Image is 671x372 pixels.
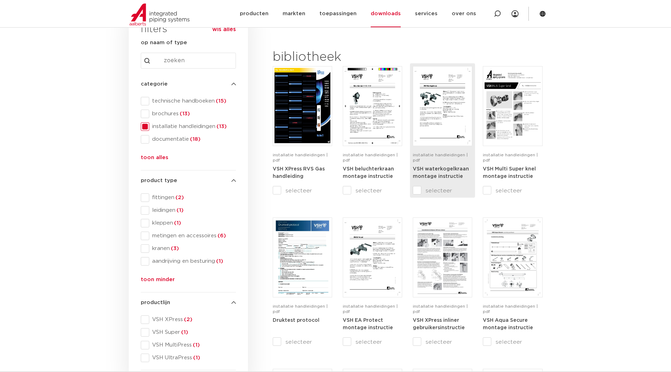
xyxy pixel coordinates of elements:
[485,68,540,144] img: 5004021-v4-MSK-pdf.jpg
[141,97,236,105] div: technische handboeken(15)
[343,304,398,314] span: installatie handleidingen | pdf
[192,342,200,348] span: (1)
[343,153,398,162] span: installatie handleidingen | pdf
[141,275,175,287] button: toon minder
[141,232,236,240] div: metingen en accessoires(6)
[483,153,538,162] span: installatie handleidingen | pdf
[343,167,394,179] strong: VSH beluchterkraan montage instructie
[149,342,236,349] span: VSH MultiPress
[141,122,236,131] div: installatie handleidingen(13)
[343,338,402,346] label: selecteer
[174,195,184,200] span: (2)
[141,244,236,253] div: kranen(3)
[483,338,542,346] label: selecteer
[485,219,540,296] img: vsh-aqua-secure-a5-26-02-2015-pdf.jpg
[149,316,236,323] span: VSH XPress
[273,167,325,179] strong: VSH XPress RVS Gas handleiding
[141,80,236,88] h4: categorie
[141,328,236,337] div: VSH Super(1)
[149,98,236,105] span: technische handboeken
[215,124,227,129] span: (13)
[273,153,328,162] span: installatie handleidingen | pdf
[343,186,402,195] label: selecteer
[415,219,470,296] img: xpress-inlinergebruikersinstructie2014-pdf.jpg
[273,166,325,179] a: VSH XPress RVS Gas handleiding
[141,21,167,38] h3: filters
[413,153,468,162] span: installatie handleidingen | pdf
[141,176,236,185] h4: product type
[141,257,236,266] div: aandrijving en besturing(1)
[170,246,179,251] span: (3)
[413,166,469,179] a: VSH waterkogelkraan montage instructie
[149,245,236,252] span: kranen
[274,68,330,144] img: 2_xpress-gas-handleiding-2013-03-27-pdf.jpg
[273,186,332,195] label: selecteer
[180,330,188,335] span: (1)
[343,318,393,331] a: VSH EA Protect montage instructie
[413,338,472,346] label: selecteer
[189,136,201,142] span: (18)
[149,136,236,143] span: documentatie
[483,304,538,314] span: installatie handleidingen | pdf
[345,68,400,144] img: beluchterkraan-instructie150x15050043312014-10-nlfrhr-pdf.jpg
[141,219,236,227] div: kleppen(1)
[173,220,181,226] span: (1)
[483,318,533,331] a: VSH Aqua Secure montage instructie
[175,208,184,213] span: (1)
[413,186,472,195] label: selecteer
[141,135,236,144] div: documentatie(18)
[273,49,399,66] h2: bibliotheek
[141,40,187,45] strong: op naam of type
[149,329,236,336] span: VSH Super
[141,298,236,307] h4: productlijn
[413,167,469,179] strong: VSH waterkogelkraan montage instructie
[413,318,465,331] a: VSH XPress inliner gebruikersinstructie
[141,153,168,165] button: toon alles
[149,220,236,227] span: kleppen
[273,304,328,314] span: installatie handleidingen | pdf
[149,194,236,201] span: fittingen
[215,98,226,104] span: (15)
[343,166,394,179] a: VSH beluchterkraan montage instructie
[149,123,236,130] span: installatie handleidingen
[192,355,200,360] span: (1)
[274,219,330,296] img: 01-nl1vsh-druktestprotocol-perslucht-of-gas-pdf.jpg
[141,341,236,349] div: VSH MultiPress(1)
[415,68,470,144] img: waterkogelkranengebrinstr-150x15050043622014-10nl-pdf.jpg
[483,166,536,179] a: VSH Multi Super knel montage instructie
[483,186,542,195] label: selecteer
[149,354,236,361] span: VSH UltraPress
[149,232,236,239] span: metingen en accessoires
[413,304,468,314] span: installatie handleidingen | pdf
[141,110,236,118] div: brochures(13)
[149,110,236,117] span: brochures
[273,338,332,346] label: selecteer
[212,26,236,33] button: wis alles
[345,219,400,296] img: ea-protectgebrinstr150x15050043732014-10nl-pdf.jpg
[149,258,236,265] span: aandrijving en besturing
[215,258,223,264] span: (1)
[141,206,236,215] div: leidingen(1)
[141,354,236,362] div: VSH UltraPress(1)
[141,315,236,324] div: VSH XPress(2)
[273,318,319,323] a: Druktest protocol
[141,193,236,202] div: fittingen(2)
[216,233,226,238] span: (6)
[179,111,190,116] span: (13)
[149,207,236,214] span: leidingen
[183,317,192,322] span: (2)
[483,167,536,179] strong: VSH Multi Super knel montage instructie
